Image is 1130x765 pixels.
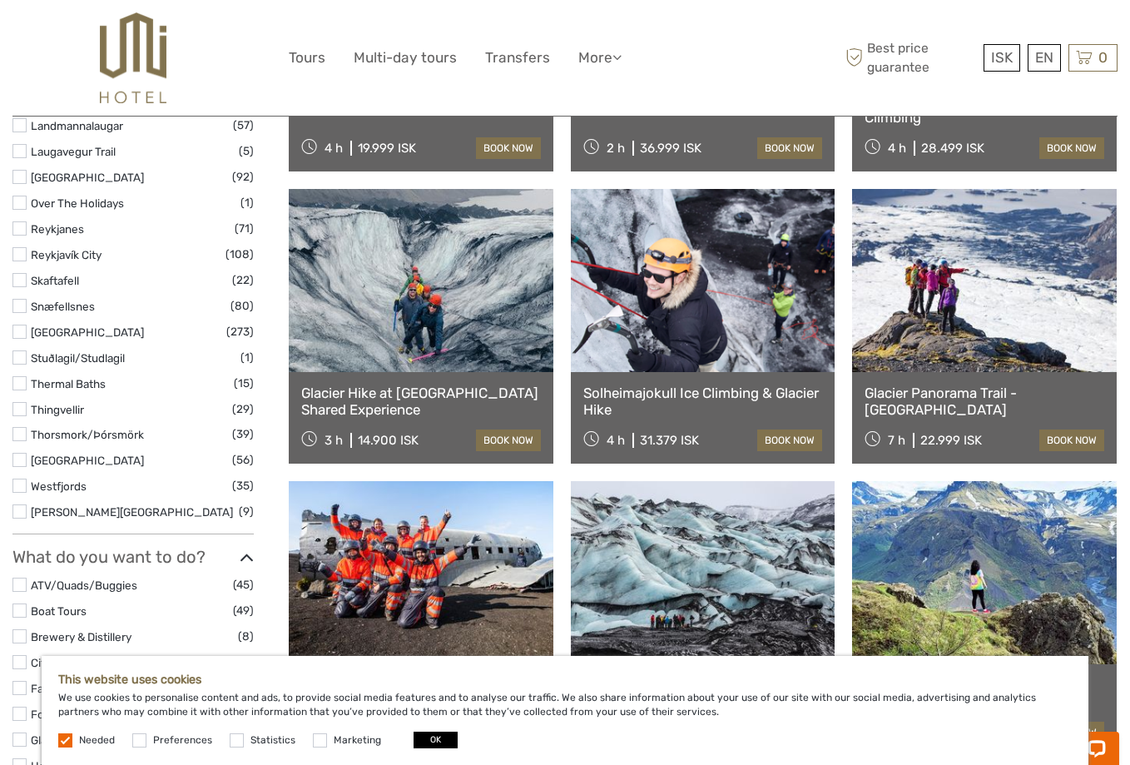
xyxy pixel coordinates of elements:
[334,733,381,748] label: Marketing
[607,141,625,156] span: 2 h
[920,433,982,448] div: 22.999 ISK
[240,348,254,367] span: (1)
[325,433,343,448] span: 3 h
[250,733,295,748] label: Statistics
[31,171,144,184] a: [GEOGRAPHIC_DATA]
[230,296,254,315] span: (80)
[991,49,1013,66] span: ISK
[921,141,984,156] div: 28.499 ISK
[232,400,254,419] span: (29)
[233,575,254,594] span: (45)
[239,502,254,521] span: (9)
[31,733,92,747] a: Glacier Hike
[31,274,79,287] a: Skaftafell
[31,708,97,721] a: Food & Drink
[31,630,131,643] a: Brewery & Distillery
[239,142,254,161] span: (5)
[31,300,95,313] a: Snæfellsnes
[31,145,116,158] a: Laugavegur Trail
[31,579,137,592] a: ATV/Quads/Buggies
[1028,44,1061,72] div: EN
[476,430,541,451] a: book now
[301,385,541,419] a: Glacier Hike at [GEOGRAPHIC_DATA] Shared Experience
[232,425,254,444] span: (39)
[240,193,254,212] span: (1)
[888,433,905,448] span: 7 h
[578,46,622,70] a: More
[414,732,458,748] button: OK
[640,141,701,156] div: 36.999 ISK
[757,137,822,159] a: book now
[31,248,102,261] a: Reykjavík City
[325,141,343,156] span: 4 h
[100,12,166,103] img: 526-1e775aa5-7374-4589-9d7e-5793fb20bdfc_logo_big.jpg
[226,245,254,264] span: (108)
[31,682,87,695] a: Family Fun
[31,604,87,618] a: Boat Tours
[865,385,1104,419] a: Glacier Panorama Trail - [GEOGRAPHIC_DATA]
[358,141,416,156] div: 19.999 ISK
[31,403,84,416] a: Thingvellir
[153,733,212,748] label: Preferences
[1039,137,1104,159] a: book now
[238,627,254,646] span: (8)
[640,433,699,448] div: 31.379 ISK
[476,137,541,159] a: book now
[12,547,254,567] h3: What do you want to do?
[1039,430,1104,451] a: book now
[226,322,254,341] span: (273)
[232,167,254,186] span: (92)
[42,656,1088,765] div: We use cookies to personalise content and ads, to provide social media features and to analyse ou...
[607,433,625,448] span: 4 h
[31,351,125,365] a: Stuðlagil/Studlagil
[232,450,254,469] span: (56)
[31,428,144,441] a: Thorsmork/Þórsmörk
[234,374,254,393] span: (15)
[583,385,823,419] a: Solheimajokull Ice Climbing & Glacier Hike
[31,454,144,467] a: [GEOGRAPHIC_DATA]
[31,222,84,236] a: Reykjanes
[31,196,124,210] a: Over The Holidays
[191,26,211,46] button: Open LiveChat chat widget
[232,476,254,495] span: (35)
[31,656,115,669] a: City Sightseeing
[289,46,325,70] a: Tours
[485,46,550,70] a: Transfers
[58,673,1072,687] h5: This website uses cookies
[232,271,254,290] span: (22)
[235,219,254,238] span: (71)
[233,601,254,620] span: (49)
[1096,49,1110,66] span: 0
[358,433,419,448] div: 14.900 ISK
[23,29,188,42] p: Chat now
[31,377,106,390] a: Thermal Baths
[31,119,123,132] a: Landmannalaugar
[31,505,233,519] a: [PERSON_NAME][GEOGRAPHIC_DATA]
[841,39,979,76] span: Best price guarantee
[757,430,822,451] a: book now
[354,46,457,70] a: Multi-day tours
[31,479,87,493] a: Westfjords
[31,325,144,339] a: [GEOGRAPHIC_DATA]
[233,116,254,135] span: (57)
[232,653,254,672] span: (59)
[888,141,906,156] span: 4 h
[79,733,115,748] label: Needed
